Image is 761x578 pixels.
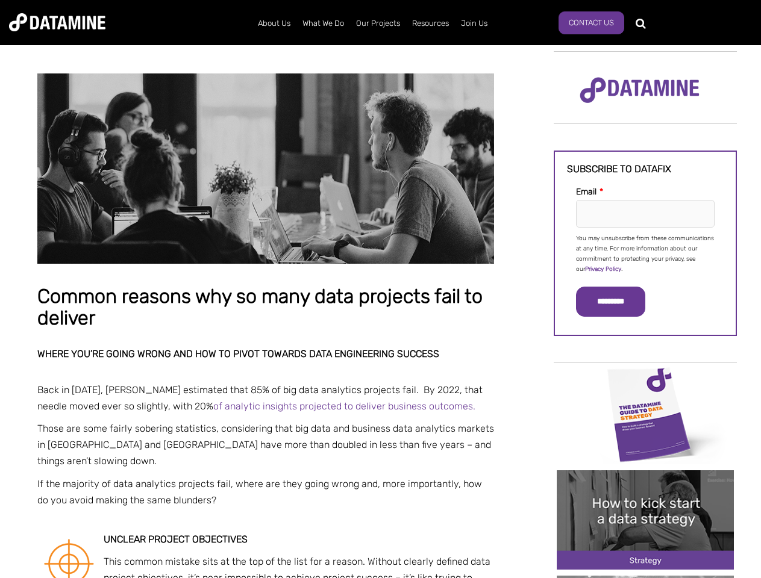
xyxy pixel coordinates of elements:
strong: Unclear project objectives [104,533,248,545]
img: 20241212 How to kick start a data strategy-2 [557,470,734,570]
a: Resources [406,8,455,39]
a: Our Projects [350,8,406,39]
h3: Subscribe to datafix [567,164,724,175]
a: Privacy Policy [585,266,621,273]
a: Contact Us [559,11,624,34]
img: Datamine [9,13,105,31]
p: Those are some fairly sobering statistics, considering that big data and business data analytics ... [37,420,494,470]
img: Common reasons why so many data projects fail to deliver [37,73,494,264]
h2: Where you’re going wrong and how to pivot towards data engineering success [37,349,494,359]
a: What We Do [296,8,350,39]
span: Email [576,187,597,197]
a: of analytic insights projected to deliver business outcomes. [213,400,475,412]
p: If the majority of data analytics projects fail, where are they going wrong and, more importantly... [37,476,494,508]
a: Join Us [455,8,493,39]
h1: Common reasons why so many data projects fail to deliver [37,286,494,329]
a: About Us [252,8,296,39]
img: Data Strategy Cover thumbnail [557,364,734,464]
p: You may unsubscribe from these communications at any time. For more information about our commitm... [576,234,715,275]
img: Datamine Logo No Strapline - Purple [572,69,707,111]
p: Back in [DATE], [PERSON_NAME] estimated that 85% of big data analytics projects fail. By 2022, th... [37,382,494,414]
